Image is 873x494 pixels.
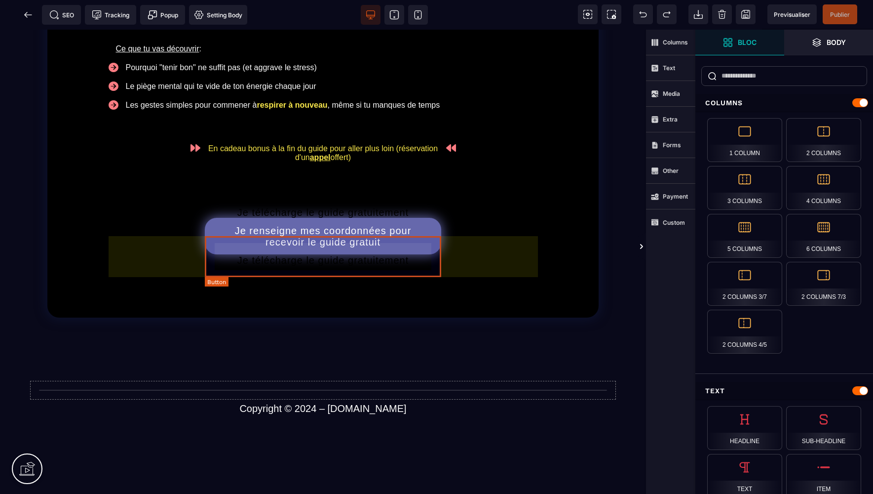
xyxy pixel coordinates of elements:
[602,4,621,24] span: Screenshot
[148,10,178,20] span: Popup
[695,30,784,55] span: Open Blocks
[707,310,782,354] div: 2 Columns 4/5
[663,39,688,46] strong: Columns
[786,406,861,450] div: Sub-Headline
[707,262,782,306] div: 2 Columns 3/7
[786,166,861,210] div: 4 Columns
[200,102,446,135] text: En cadeau bonus à la fin du guide pour aller plus loin (réservation d'un offert)
[92,10,129,20] span: Tracking
[663,90,680,97] strong: Media
[578,4,598,24] span: View components
[786,214,861,258] div: 6 Columns
[695,382,873,400] div: Text
[786,262,861,306] div: 2 Columns 7/3
[663,193,688,200] strong: Payment
[707,166,782,210] div: 3 Columns
[663,116,678,123] strong: Extra
[827,39,846,46] strong: Body
[257,71,327,80] b: respirer à nouveau
[205,188,441,225] button: Je renseigne mes coordonnées pour recevoir le guide gratuit
[707,406,782,450] div: Headline
[663,64,675,72] strong: Text
[786,118,861,162] div: 2 Columns
[121,34,543,42] div: Pourquoi "tenir bon" ne suffit pas (et aggrave le stress)
[194,10,242,20] span: Setting Body
[707,214,782,258] div: 5 Columns
[7,371,639,387] text: Copyright © 2024 – [DOMAIN_NAME]
[830,11,850,18] span: Publier
[49,10,74,20] span: SEO
[767,4,817,24] span: Preview
[695,94,873,112] div: Columns
[310,123,331,132] u: appel
[116,15,199,23] u: Ce que tu vas découvrir
[663,141,681,149] strong: Forms
[774,11,810,18] span: Previsualiser
[707,118,782,162] div: 1 Column
[111,15,543,24] div: :
[663,167,679,174] strong: Other
[121,52,543,61] div: Le piège mental qui te vide de ton énergie chaque jour
[738,39,757,46] strong: Bloc
[121,71,543,80] div: Les gestes simples pour commener à , même si tu manques de temps
[784,30,873,55] span: Open Layer Manager
[663,219,685,226] strong: Custom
